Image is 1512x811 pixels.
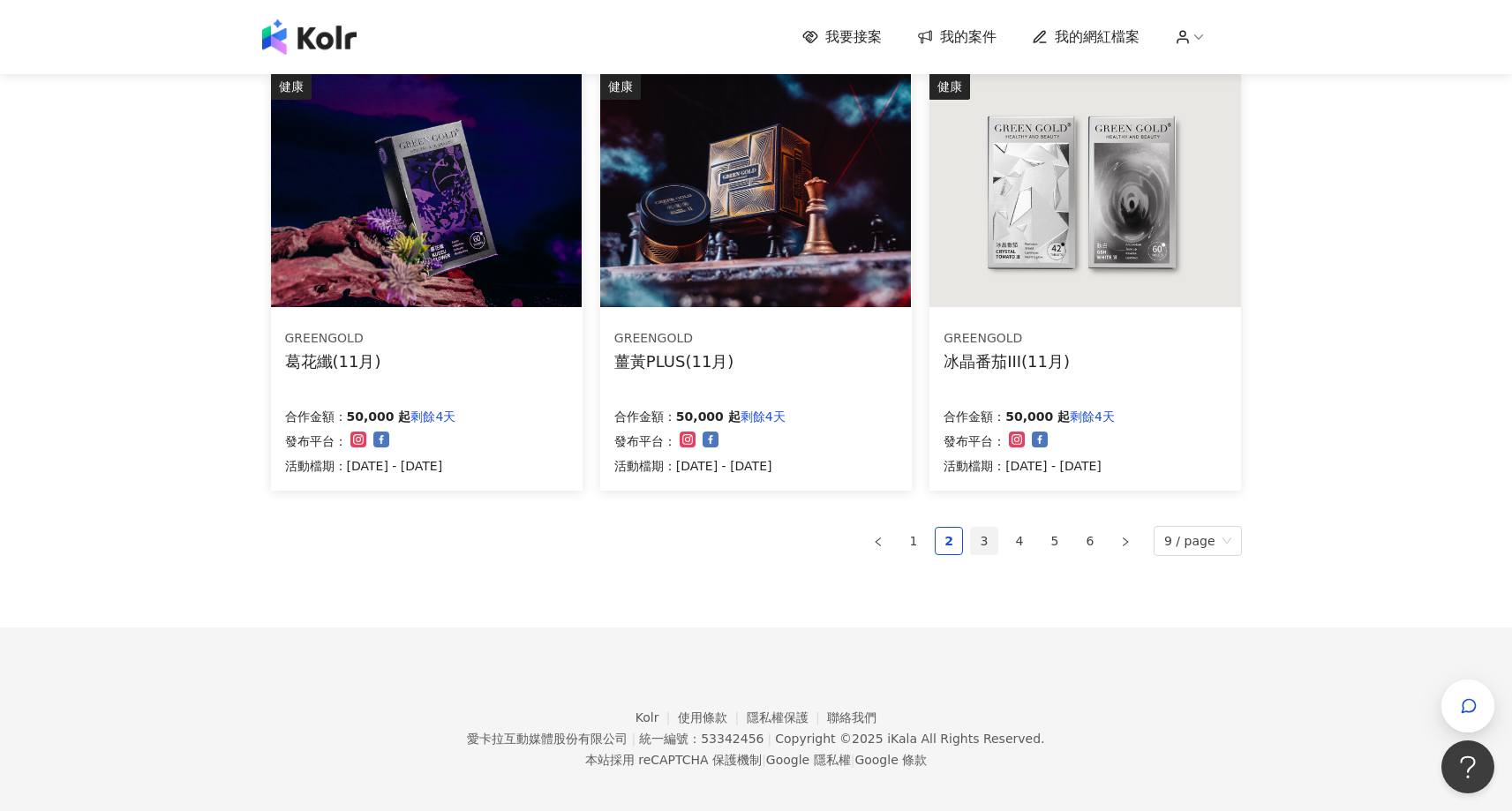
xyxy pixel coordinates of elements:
li: Next Page [1111,527,1140,555]
li: 2 [935,527,963,555]
span: 本站採用 reCAPTCHA 保護機制 [585,749,927,770]
a: 我的案件 [917,27,997,47]
div: Copyright © 2025 All Rights Reserved. [775,732,1044,746]
button: left [864,527,892,555]
p: 合作金額： [944,406,1005,427]
p: 活動檔期：[DATE] - [DATE] [944,455,1115,477]
li: 6 [1076,527,1104,555]
a: 聯絡我們 [827,710,876,725]
p: 活動檔期：[DATE] - [DATE] [285,455,456,477]
div: 愛卡拉互動媒體股份有限公司 [467,732,628,746]
div: 健康 [929,73,970,100]
a: 我的網紅檔案 [1032,27,1140,47]
li: 5 [1041,527,1069,555]
p: 50,000 起 [1005,406,1070,427]
img: 冰晶番茄III [929,73,1240,307]
span: | [767,732,771,746]
p: 剩餘4天 [410,406,455,427]
div: 統一編號：53342456 [639,732,764,746]
li: 1 [899,527,928,555]
p: 活動檔期：[DATE] - [DATE] [614,455,786,477]
li: 4 [1005,527,1034,555]
a: 4 [1006,528,1033,554]
a: Kolr [636,710,678,725]
a: 5 [1042,528,1068,554]
div: GREENGOLD [944,330,1070,348]
a: 6 [1077,528,1103,554]
p: 發布平台： [944,431,1005,452]
a: 1 [900,528,927,554]
p: 合作金額： [285,406,347,427]
li: 3 [970,527,998,555]
a: 使用條款 [678,710,747,725]
a: 隱私權保護 [747,710,828,725]
a: 2 [936,528,962,554]
img: 薑黃PLUS [600,73,911,307]
a: Google 隱私權 [766,753,851,767]
span: | [762,753,766,767]
p: 合作金額： [614,406,676,427]
span: 我的網紅檔案 [1055,27,1140,47]
span: 我的案件 [940,27,997,47]
div: 薑黃PLUS(11月) [614,350,734,372]
img: 葛花纖 [271,73,582,307]
div: 冰晶番茄III(11月) [944,350,1070,372]
div: GREENGOLD [614,330,734,348]
li: Previous Page [864,527,892,555]
span: right [1120,537,1131,547]
span: | [631,732,636,746]
img: logo [262,19,357,55]
button: right [1111,527,1140,555]
a: Google 條款 [854,753,927,767]
p: 發布平台： [285,431,347,452]
span: 我要接案 [825,27,882,47]
div: 健康 [271,73,312,100]
a: iKala [887,732,917,746]
span: | [851,753,855,767]
div: 葛花纖(11月) [285,350,381,372]
p: 發布平台： [614,431,676,452]
p: 剩餘4天 [741,406,786,427]
p: 50,000 起 [347,406,411,427]
div: 健康 [600,73,641,100]
a: 我要接案 [802,27,882,47]
div: GREENGOLD [285,330,381,348]
iframe: Help Scout Beacon - Open [1441,740,1494,793]
span: left [873,537,884,547]
a: 3 [971,528,997,554]
p: 剩餘4天 [1070,406,1115,427]
p: 50,000 起 [676,406,741,427]
span: 9 / page [1164,527,1231,555]
div: Page Size [1154,526,1242,556]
